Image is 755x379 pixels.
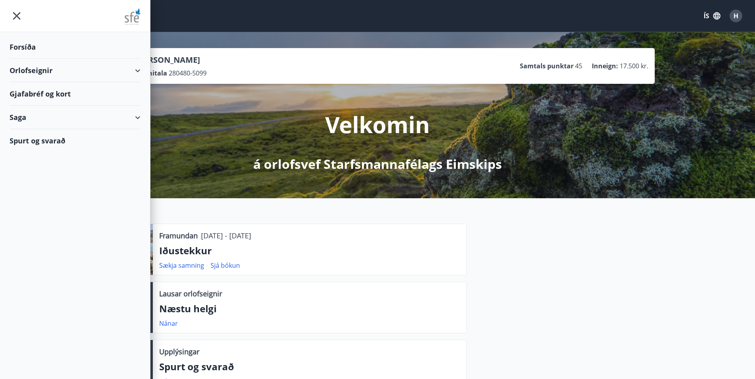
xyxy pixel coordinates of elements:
[620,62,648,70] span: 17.500 kr.
[169,69,207,77] span: 280480-5099
[159,319,178,328] a: Nánar
[159,288,222,299] p: Lausar orlofseignir
[10,106,140,129] div: Saga
[325,109,430,139] p: Velkomin
[159,302,460,315] p: Næstu helgi
[253,155,502,173] p: á orlofsvef Starfsmannafélags Eimskips
[575,62,582,70] span: 45
[211,261,240,270] a: Sjá bókun
[159,360,460,373] p: Spurt og svarað
[136,54,207,66] p: [PERSON_NAME]
[125,9,140,25] img: union_logo
[10,9,24,23] button: menu
[10,35,140,59] div: Forsíða
[159,346,199,357] p: Upplýsingar
[201,230,251,241] p: [DATE] - [DATE]
[10,129,140,152] div: Spurt og svarað
[734,12,738,20] span: H
[159,244,460,257] p: Iðustekkur
[159,230,198,241] p: Framundan
[699,9,725,23] button: ÍS
[592,62,618,70] p: Inneign :
[159,261,204,270] a: Sækja samning
[10,59,140,82] div: Orlofseignir
[10,82,140,106] div: Gjafabréf og kort
[136,69,167,77] p: Kennitala
[726,6,745,25] button: H
[520,62,574,70] p: Samtals punktar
